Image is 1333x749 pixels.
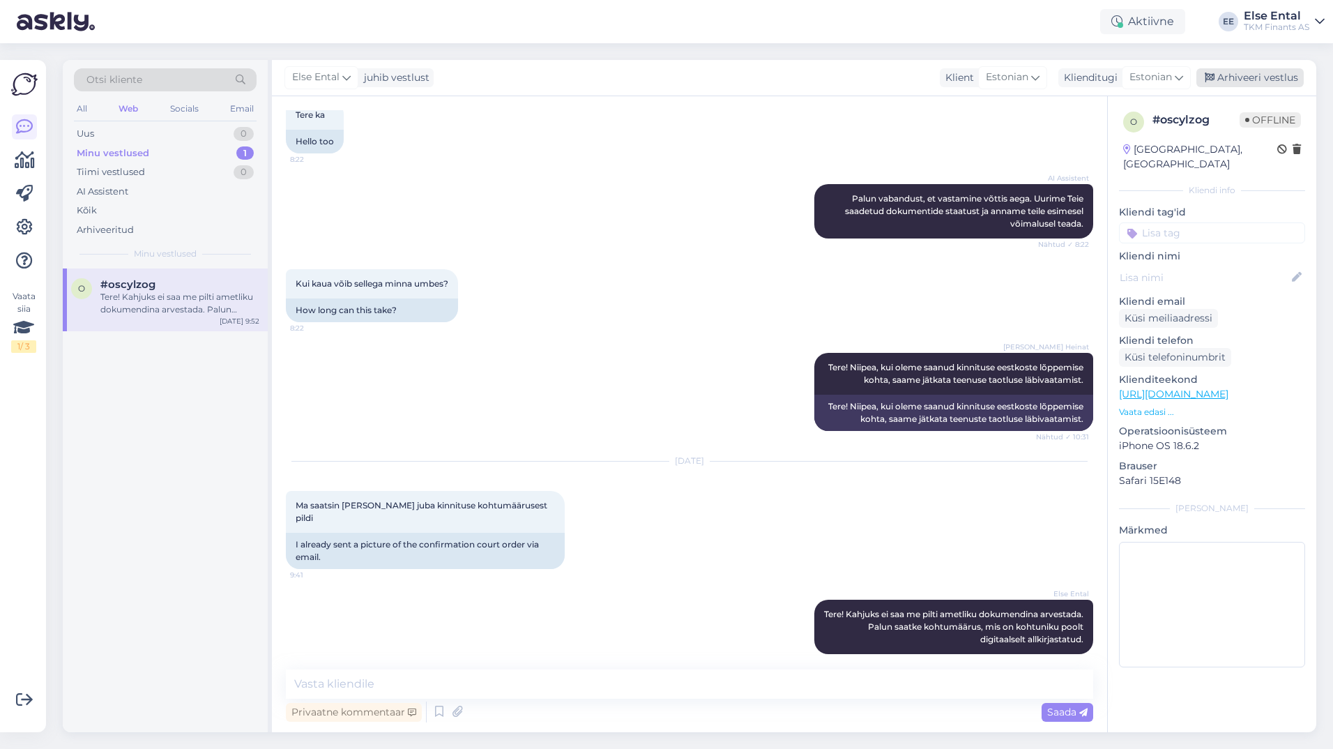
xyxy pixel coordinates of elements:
span: #oscylzog [100,278,155,291]
span: [PERSON_NAME] Heinat [1003,342,1089,352]
p: Safari 15E148 [1119,474,1305,488]
span: Ma saatsin [PERSON_NAME] juba kinnituse kohtumäärusest pildi [296,500,549,523]
p: Kliendi tag'id [1119,205,1305,220]
span: Estonian [1129,70,1172,85]
p: Vaata edasi ... [1119,406,1305,418]
p: Operatsioonisüsteem [1119,424,1305,439]
div: 0 [234,165,254,179]
div: Klienditugi [1058,70,1118,85]
span: o [1130,116,1137,127]
div: Minu vestlused [77,146,149,160]
div: TKM Finants AS [1244,22,1309,33]
p: Kliendi nimi [1119,249,1305,264]
span: Nähtud ✓ 9:52 [1037,655,1089,665]
span: Saada [1047,706,1088,718]
span: Else Ental [1037,589,1089,599]
div: Privaatne kommentaar [286,703,422,722]
div: Uus [77,127,94,141]
div: [DATE] 9:52 [220,316,259,326]
span: Else Ental [292,70,340,85]
div: Else Ental [1244,10,1309,22]
div: Kõik [77,204,97,218]
div: EE [1219,12,1238,31]
span: Minu vestlused [134,248,197,260]
span: Kui kaua võib sellega minna umbes? [296,278,448,289]
div: All [74,100,90,118]
span: Otsi kliente [86,73,142,87]
div: 1 [236,146,254,160]
p: Kliendi telefon [1119,333,1305,348]
div: Klient [940,70,974,85]
div: 0 [234,127,254,141]
div: AI Assistent [77,185,128,199]
div: Aktiivne [1100,9,1185,34]
span: Estonian [986,70,1028,85]
div: Email [227,100,257,118]
div: Küsi telefoninumbrit [1119,348,1231,367]
div: 1 / 3 [11,340,36,353]
a: Else EntalTKM Finants AS [1244,10,1325,33]
div: Vaata siia [11,290,36,353]
p: Märkmed [1119,523,1305,538]
div: I already sent a picture of the confirmation court order via email. [286,533,565,569]
span: Tere ka [296,109,325,120]
p: iPhone OS 18.6.2 [1119,439,1305,453]
div: Arhiveeritud [77,223,134,237]
div: Tiimi vestlused [77,165,145,179]
input: Lisa tag [1119,222,1305,243]
a: [URL][DOMAIN_NAME] [1119,388,1228,400]
div: # oscylzog [1152,112,1240,128]
div: Hello too [286,130,344,153]
img: Askly Logo [11,71,38,98]
div: [PERSON_NAME] [1119,502,1305,515]
input: Lisa nimi [1120,270,1289,285]
span: 9:41 [290,570,342,580]
span: Tere! Kahjuks ei saa me pilti ametliku dokumendina arvestada. Palun saatke kohtumäärus, mis on ko... [824,609,1086,644]
p: Brauser [1119,459,1305,474]
p: Klienditeekond [1119,372,1305,387]
span: AI Assistent [1037,173,1089,183]
span: Palun vabandust, et vastamine võttis aega. Uurime Teie saadetud dokumentide staatust ja anname te... [845,193,1086,229]
div: [DATE] [286,455,1093,467]
div: Küsi meiliaadressi [1119,309,1218,328]
div: Tere! Niipea, kui oleme saanud kinnituse eestkoste lõppemise kohta, saame jätkata teenuste taotlu... [814,395,1093,431]
span: Nähtud ✓ 10:31 [1036,432,1089,442]
div: Kliendi info [1119,184,1305,197]
div: Tere! Kahjuks ei saa me pilti ametliku dokumendina arvestada. Palun saatke kohtumäärus, mis on ko... [100,291,259,316]
div: Web [116,100,141,118]
p: Kliendi email [1119,294,1305,309]
div: How long can this take? [286,298,458,322]
div: Arhiveeri vestlus [1196,68,1304,87]
div: Socials [167,100,201,118]
span: o [78,283,85,294]
div: [GEOGRAPHIC_DATA], [GEOGRAPHIC_DATA] [1123,142,1277,172]
span: 8:22 [290,154,342,165]
div: juhib vestlust [358,70,429,85]
span: Nähtud ✓ 8:22 [1037,239,1089,250]
span: 8:22 [290,323,342,333]
span: Offline [1240,112,1301,128]
span: Tere! Niipea, kui oleme saanud kinnituse eestkoste lõppemise kohta, saame jätkata teenuse taotlus... [828,362,1086,385]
